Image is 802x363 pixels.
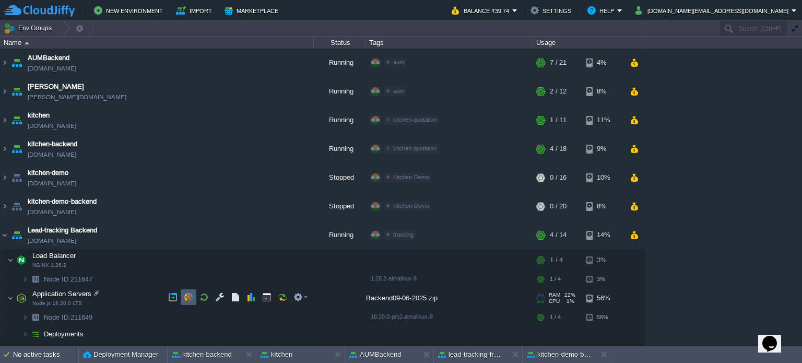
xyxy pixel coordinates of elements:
[393,59,404,65] span: aum
[28,196,97,207] a: kitchen-demo-backend
[28,236,76,246] a: [DOMAIN_NAME]
[314,77,366,106] div: Running
[22,309,28,325] img: AMDAwAAAACH5BAEAAAAALAAAAAABAAEAAAICRAEAOw==
[43,275,94,284] span: 211647
[44,313,70,321] span: Node ID:
[586,77,620,106] div: 8%
[564,298,574,305] span: 1%
[28,110,50,121] a: kitchen
[314,37,365,49] div: Status
[527,349,593,360] button: kitchen-demo-backend
[31,251,77,260] span: Load Balancer
[366,288,533,309] div: Backend09-06-2025.zip
[31,252,77,260] a: Load BalancerNGINX 1.26.2
[32,300,82,307] span: Node.js 18.20.0 LTS
[367,37,533,49] div: Tags
[314,163,366,192] div: Stopped
[7,250,14,271] img: AMDAwAAAACH5BAEAAAAALAAAAAABAAEAAAICRAEAOw==
[371,313,433,320] span: 18.20.0-pm2-almalinux-9
[550,271,561,287] div: 1 / 4
[314,135,366,163] div: Running
[550,250,563,271] div: 1 / 4
[28,121,76,131] a: [DOMAIN_NAME]
[83,349,158,360] button: Deployment Manager
[393,231,414,238] span: tracking
[28,225,97,236] span: Lead-tracking Backend
[586,221,620,249] div: 14%
[534,37,644,49] div: Usage
[13,346,78,363] div: No active tasks
[9,49,24,77] img: AMDAwAAAACH5BAEAAAAALAAAAAABAAEAAAICRAEAOw==
[550,77,567,106] div: 2 / 12
[43,313,94,322] a: Node ID:211649
[1,135,9,163] img: AMDAwAAAACH5BAEAAAAALAAAAAABAAEAAAICRAEAOw==
[550,309,561,325] div: 1 / 4
[452,4,512,17] button: Balance ₹39.74
[22,326,28,342] img: AMDAwAAAACH5BAEAAAAALAAAAAABAAEAAAICRAEAOw==
[172,349,232,360] button: kitchen-backend
[586,163,620,192] div: 10%
[1,37,313,49] div: Name
[43,313,94,322] span: 211649
[31,344,82,353] span: SQL Databases
[550,135,567,163] div: 4 / 18
[28,139,77,149] span: kitchen-backend
[393,145,437,151] span: kitchen-quotation
[28,309,43,325] img: AMDAwAAAACH5BAEAAAAALAAAAAABAAEAAAICRAEAOw==
[314,106,366,134] div: Running
[635,4,792,17] button: [DOMAIN_NAME][EMAIL_ADDRESS][DOMAIN_NAME]
[549,298,560,305] span: CPU
[28,53,69,63] span: AUMBackend
[176,4,215,17] button: Import
[586,250,620,271] div: 3%
[586,309,620,325] div: 56%
[393,88,404,94] span: aum
[1,163,9,192] img: AMDAwAAAACH5BAEAAAAALAAAAAABAAEAAAICRAEAOw==
[28,178,76,189] a: [DOMAIN_NAME]
[43,275,94,284] a: Node ID:211647
[393,203,429,209] span: Kitchen-Demo
[550,106,567,134] div: 1 / 11
[225,4,281,17] button: Marketplace
[549,292,560,298] span: RAM
[9,163,24,192] img: AMDAwAAAACH5BAEAAAAALAAAAAABAAEAAAICRAEAOw==
[1,49,9,77] img: AMDAwAAAACH5BAEAAAAALAAAAAABAAEAAAICRAEAOw==
[564,292,575,298] span: 22%
[1,77,9,106] img: AMDAwAAAACH5BAEAAAAALAAAAAABAAEAAAICRAEAOw==
[550,49,567,77] div: 7 / 21
[31,289,93,298] span: Application Servers
[261,349,292,360] button: kitchen
[550,221,567,249] div: 4 / 14
[9,77,24,106] img: AMDAwAAAACH5BAEAAAAALAAAAAABAAEAAAICRAEAOw==
[586,135,620,163] div: 9%
[550,163,567,192] div: 0 / 16
[25,42,29,44] img: AMDAwAAAACH5BAEAAAAALAAAAAABAAEAAAICRAEAOw==
[22,271,28,287] img: AMDAwAAAACH5BAEAAAAALAAAAAABAAEAAAICRAEAOw==
[28,149,76,160] a: [DOMAIN_NAME]
[586,271,620,287] div: 3%
[9,135,24,163] img: AMDAwAAAACH5BAEAAAAALAAAAAABAAEAAAICRAEAOw==
[349,349,401,360] button: AUMBackend
[31,345,82,353] a: SQL Databases
[28,207,76,217] a: [DOMAIN_NAME]
[314,221,366,249] div: Running
[1,221,9,249] img: AMDAwAAAACH5BAEAAAAALAAAAAABAAEAAAICRAEAOw==
[586,106,620,134] div: 11%
[28,168,68,178] a: kitchen-demo
[14,250,29,271] img: AMDAwAAAACH5BAEAAAAALAAAAAABAAEAAAICRAEAOw==
[9,192,24,220] img: AMDAwAAAACH5BAEAAAAALAAAAAABAAEAAAICRAEAOw==
[44,275,70,283] span: Node ID:
[28,81,84,92] a: [PERSON_NAME]
[9,221,24,249] img: AMDAwAAAACH5BAEAAAAALAAAAAABAAEAAAICRAEAOw==
[94,4,166,17] button: New Environment
[438,349,504,360] button: lead-tracking-frontend
[393,116,437,123] span: kitchen-quotation
[587,4,617,17] button: Help
[14,288,29,309] img: AMDAwAAAACH5BAEAAAAALAAAAAABAAEAAAICRAEAOw==
[586,288,620,309] div: 56%
[32,262,66,268] span: NGINX 1.26.2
